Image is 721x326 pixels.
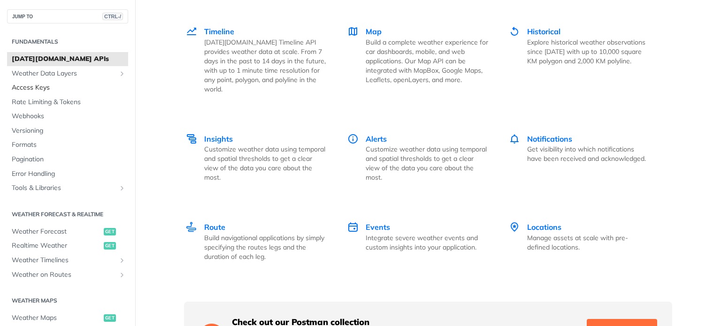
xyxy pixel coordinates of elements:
[204,233,327,261] p: Build navigational applications by simply specifying the routes legs and the duration of each leg.
[7,296,128,305] h2: Weather Maps
[12,83,126,92] span: Access Keys
[12,169,126,179] span: Error Handling
[7,311,128,325] a: Weather Mapsget
[12,227,101,236] span: Weather Forecast
[7,210,128,219] h2: Weather Forecast & realtime
[366,222,390,232] span: Events
[527,222,561,232] span: Locations
[366,134,387,144] span: Alerts
[12,270,116,280] span: Weather on Routes
[102,13,123,20] span: CTRL-/
[527,144,650,163] p: Get visibility into which notifications have been received and acknowledged.
[204,144,327,182] p: Customize weather data using temporal and spatial thresholds to get a clear view of the data you ...
[185,202,337,281] a: Route Route Build navigational applications by simply specifying the routes legs and the duration...
[12,69,116,78] span: Weather Data Layers
[12,98,126,107] span: Rate Limiting & Tokens
[366,144,488,182] p: Customize weather data using temporal and spatial thresholds to get a clear view of the data you ...
[527,38,650,66] p: Explore historical weather observations since [DATE] with up to 10,000 square KM polygon and 2,00...
[104,314,116,322] span: get
[366,38,488,84] p: Build a complete weather experience for car dashboards, mobile, and web applications. Our Map API...
[12,112,126,121] span: Webhooks
[104,228,116,235] span: get
[7,67,128,81] a: Weather Data LayersShow subpages for Weather Data Layers
[7,167,128,181] a: Error Handling
[527,27,560,36] span: Historical
[366,233,488,252] p: Integrate severe weather events and custom insights into your application.
[7,225,128,239] a: Weather Forecastget
[186,26,197,37] img: Timeline
[7,239,128,253] a: Realtime Weatherget
[204,134,233,144] span: Insights
[509,26,520,37] img: Historical
[7,253,128,267] a: Weather TimelinesShow subpages for Weather Timelines
[12,241,101,250] span: Realtime Weather
[337,202,499,281] a: Events Events Integrate severe weather events and custom insights into your application.
[7,124,128,138] a: Versioning
[7,181,128,195] a: Tools & LibrariesShow subpages for Tools & Libraries
[347,26,359,37] img: Map
[366,27,382,36] span: Map
[337,6,499,114] a: Map Map Build a complete weather experience for car dashboards, mobile, and web applications. Our...
[499,202,660,281] a: Locations Locations Manage assets at scale with pre-defined locations.
[12,183,116,193] span: Tools & Libraries
[12,313,101,323] span: Weather Maps
[527,134,572,144] span: Notifications
[509,133,520,144] img: Notifications
[12,155,126,164] span: Pagination
[12,140,126,150] span: Formats
[347,221,359,233] img: Events
[12,256,116,265] span: Weather Timelines
[499,114,660,202] a: Notifications Notifications Get visibility into which notifications have been received and acknow...
[118,184,126,192] button: Show subpages for Tools & Libraries
[509,221,520,233] img: Locations
[7,95,128,109] a: Rate Limiting & Tokens
[118,271,126,279] button: Show subpages for Weather on Routes
[204,222,225,232] span: Route
[7,52,128,66] a: [DATE][DOMAIN_NAME] APIs
[185,6,337,114] a: Timeline Timeline [DATE][DOMAIN_NAME] Timeline API provides weather data at scale. From 7 days in...
[499,6,660,114] a: Historical Historical Explore historical weather observations since [DATE] with up to 10,000 squa...
[118,70,126,77] button: Show subpages for Weather Data Layers
[118,257,126,264] button: Show subpages for Weather Timelines
[186,133,197,144] img: Insights
[185,114,337,202] a: Insights Insights Customize weather data using temporal and spatial thresholds to get a clear vie...
[527,233,650,252] p: Manage assets at scale with pre-defined locations.
[7,138,128,152] a: Formats
[7,9,128,23] button: JUMP TOCTRL-/
[186,221,197,233] img: Route
[7,109,128,123] a: Webhooks
[347,133,359,144] img: Alerts
[7,38,128,46] h2: Fundamentals
[204,38,327,94] p: [DATE][DOMAIN_NAME] Timeline API provides weather data at scale. From 7 days in the past to 14 da...
[7,268,128,282] a: Weather on RoutesShow subpages for Weather on Routes
[204,27,234,36] span: Timeline
[104,242,116,250] span: get
[7,81,128,95] a: Access Keys
[7,152,128,167] a: Pagination
[337,114,499,202] a: Alerts Alerts Customize weather data using temporal and spatial thresholds to get a clear view of...
[12,126,126,136] span: Versioning
[12,54,126,64] span: [DATE][DOMAIN_NAME] APIs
